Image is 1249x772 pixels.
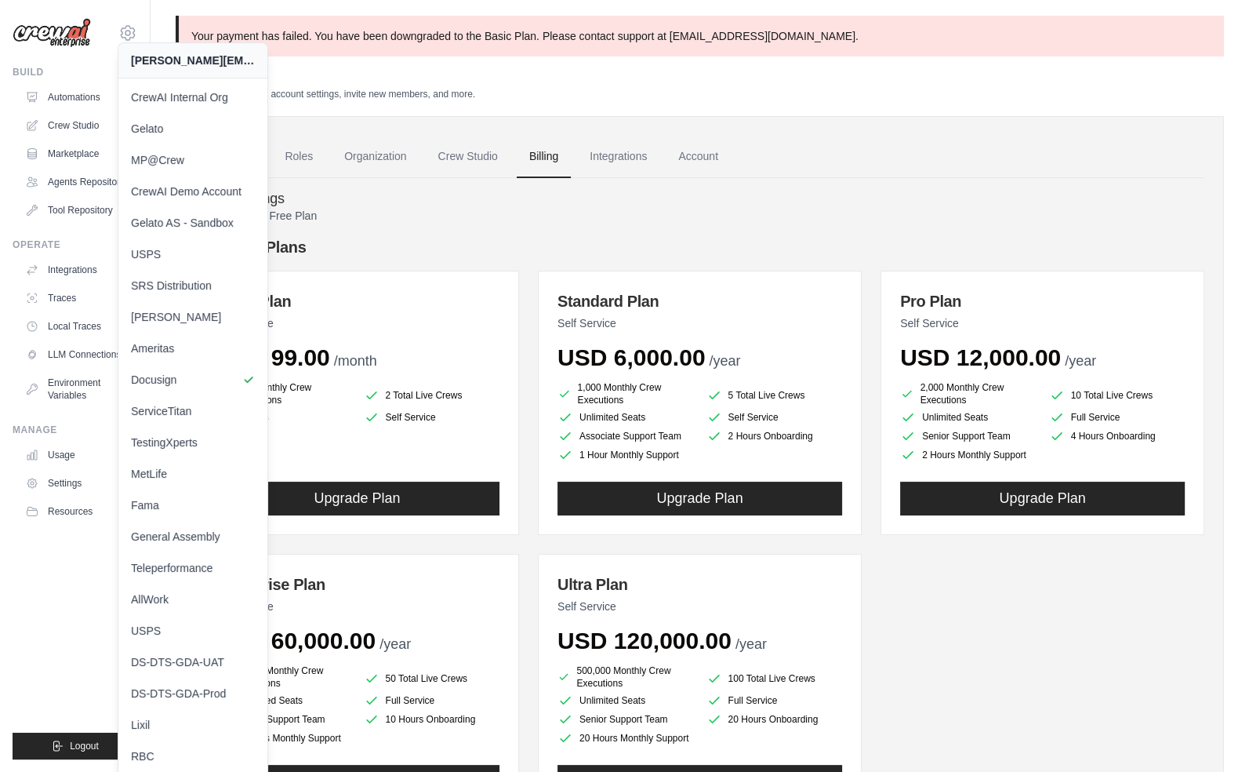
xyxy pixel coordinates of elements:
span: USPS [131,246,255,262]
div: [PERSON_NAME][EMAIL_ADDRESS][DOMAIN_NAME] [131,53,255,68]
span: Docusign [131,372,255,388]
button: Upgrade Plan [215,482,499,515]
a: Integrations [19,257,137,282]
li: Senior Support Team [900,428,1037,444]
li: 50 Total Live Crews [364,668,500,690]
a: Environment Variables [19,370,137,408]
div: Build [13,66,137,78]
h3: Ultra Plan [557,574,842,595]
h4: Billing Settings [195,191,1204,208]
h3: Basic Plan [215,290,499,312]
a: MP@Crew [118,144,267,176]
img: Logo [13,18,91,48]
li: 1,000 Monthly Crew Executions [557,381,694,406]
p: Self Service [215,599,499,614]
span: Ameritas [131,340,255,356]
li: 10 Total Live Crews [1049,384,1185,406]
a: Tool Repository [19,198,137,223]
h3: Pro Plan [900,290,1185,312]
span: Logout [70,740,99,752]
span: USD 6,000.00 [557,344,705,370]
a: ServiceTitan [118,395,267,427]
a: Local Traces [19,314,137,339]
span: USD 99.00 [215,344,330,370]
li: Associate Support Team [557,428,694,444]
li: 10,000 Monthly Crew Executions [215,665,351,690]
li: 2 Hours Monthly Support [900,447,1037,463]
p: Self Service [557,315,842,331]
button: Logout [13,733,137,759]
li: 5 Seats [215,410,351,425]
a: TestingXperts [118,427,267,458]
a: Organization [332,136,419,178]
li: Self Service [364,410,500,425]
li: 5 Total Live Crews [706,384,843,406]
a: Integrations [577,136,659,178]
a: Agents Repository [19,169,137,195]
a: USPS [118,239,267,270]
li: 100 Monthly Crew Executions [215,381,351,406]
button: Upgrade Plan [557,482,842,515]
span: USD 120,000.00 [557,628,732,654]
a: DS-DTS-GDA-UAT [118,646,267,678]
p: Your payment has failed. You have been downgraded to the Basic Plan. Please contact support at [E... [176,16,1224,56]
a: Roles [272,136,325,178]
span: Gelato [131,121,255,137]
span: /year [379,636,411,652]
a: Marketplace [19,141,137,166]
a: SRS Distribution [118,270,267,301]
li: 10 Hours Onboarding [364,712,500,727]
div: Manage [13,424,137,436]
a: Fama [118,490,267,521]
a: Crew Studio [19,113,137,138]
li: Full Service [364,693,500,708]
h3: Enterprise Plan [215,574,499,595]
a: CrewAI Demo Account [118,176,267,207]
span: [PERSON_NAME] [131,309,255,325]
a: Automations [19,85,137,110]
a: Lixil [118,709,267,741]
li: 1 Hour Monthly Support [557,447,694,463]
li: 20 Hours Monthly Support [557,730,694,746]
span: Lixil [131,717,255,733]
a: CrewAI Internal Org [118,82,267,113]
li: 100 Total Live Crews [706,668,843,690]
a: DS-DTS-GDA-Prod [118,678,267,709]
span: DS-DTS-GDA-Prod [131,686,255,701]
span: USPS [131,623,255,639]
span: AllWork [131,592,255,607]
a: LLM Connections [19,342,137,367]
a: Gelato AS - Sandbox [118,207,267,239]
span: CrewAI Internal Org [131,89,255,105]
li: 5 Hours Monthly Support [215,730,351,746]
a: Usage [19,442,137,468]
span: SRS Distribution [131,278,255,293]
p: Self Service [557,599,842,614]
iframe: Chat Widget [1171,697,1249,772]
h4: Available Plans [195,236,1204,258]
li: Full Service [1049,410,1185,425]
a: Gelato [118,113,267,144]
li: 2,000 Monthly Crew Executions [900,381,1037,406]
p: You are on the Free Plan [195,208,1204,224]
span: /year [1065,353,1096,369]
button: Resources [19,499,137,524]
a: Ameritas [118,333,267,364]
li: Senior Support Team [215,712,351,727]
li: Unlimited Seats [557,693,694,708]
li: Unlimited Seats [900,410,1037,425]
span: Teleperformance [131,560,255,576]
a: [PERSON_NAME] [118,301,267,333]
button: Upgrade Plan [900,482,1185,515]
span: ServiceTitan [131,403,255,419]
span: /month [334,353,377,369]
span: DS-DTS-GDA-UAT [131,654,255,670]
span: RBC [131,748,255,764]
li: Full Service [706,693,843,708]
li: 20 Hours Onboarding [706,712,843,727]
p: Self Service [215,315,499,331]
a: Billing [517,136,571,178]
span: USD 60,000.00 [215,628,376,654]
a: RBC [118,741,267,772]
